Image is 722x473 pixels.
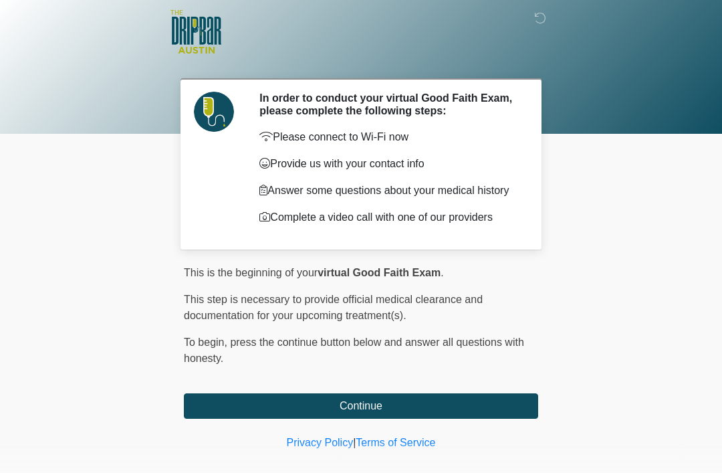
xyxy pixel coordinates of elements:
p: Complete a video call with one of our providers [259,209,518,225]
span: . [441,267,443,278]
span: This is the beginning of your [184,267,318,278]
a: | [353,437,356,448]
img: Agent Avatar [194,92,234,132]
h2: In order to conduct your virtual Good Faith Exam, please complete the following steps: [259,92,518,117]
span: press the continue button below and answer all questions with honesty. [184,337,524,364]
p: Answer some questions about your medical history [259,183,518,199]
a: Privacy Policy [287,437,354,448]
p: Please connect to Wi-Fi now [259,129,518,145]
span: To begin, [184,337,230,348]
button: Continue [184,393,538,419]
a: Terms of Service [356,437,435,448]
p: Provide us with your contact info [259,156,518,172]
strong: virtual Good Faith Exam [318,267,441,278]
img: The DRIPBaR - Austin The Domain Logo [170,10,221,54]
span: This step is necessary to provide official medical clearance and documentation for your upcoming ... [184,294,483,321]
